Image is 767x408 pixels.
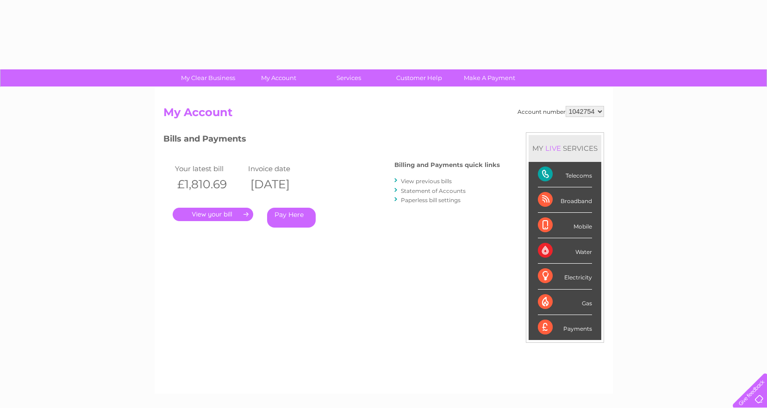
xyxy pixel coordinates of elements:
[538,187,592,213] div: Broadband
[381,69,457,87] a: Customer Help
[173,175,246,194] th: £1,810.69
[267,208,316,228] a: Pay Here
[246,175,319,194] th: [DATE]
[170,69,246,87] a: My Clear Business
[538,213,592,238] div: Mobile
[518,106,604,117] div: Account number
[538,264,592,289] div: Electricity
[538,162,592,187] div: Telecoms
[246,162,319,175] td: Invoice date
[163,106,604,124] h2: My Account
[394,161,500,168] h4: Billing and Payments quick links
[538,290,592,315] div: Gas
[529,135,601,161] div: MY SERVICES
[543,144,563,153] div: LIVE
[311,69,387,87] a: Services
[401,197,461,204] a: Paperless bill settings
[173,162,246,175] td: Your latest bill
[401,187,466,194] a: Statement of Accounts
[401,178,452,185] a: View previous bills
[538,238,592,264] div: Water
[163,132,500,148] h3: Bills and Payments
[240,69,317,87] a: My Account
[173,208,253,221] a: .
[538,315,592,340] div: Payments
[451,69,528,87] a: Make A Payment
